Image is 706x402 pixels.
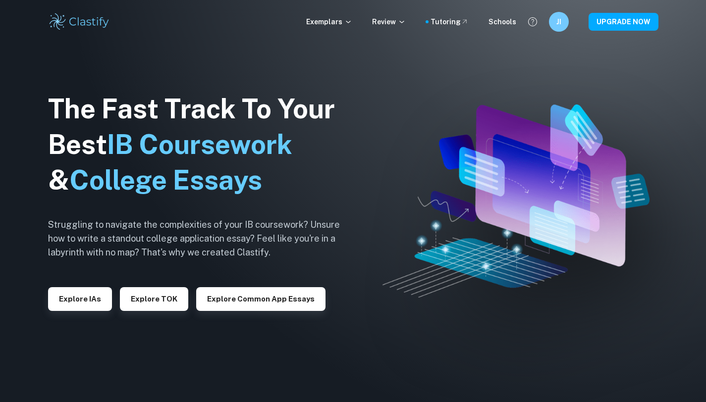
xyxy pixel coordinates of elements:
img: Clastify logo [48,12,111,32]
button: Explore IAs [48,287,112,311]
a: Tutoring [431,16,469,27]
button: UPGRADE NOW [589,13,658,31]
a: Schools [489,16,516,27]
a: Explore TOK [120,294,188,303]
span: College Essays [69,164,262,196]
h6: JI [553,16,564,27]
a: Explore IAs [48,294,112,303]
button: Help and Feedback [524,13,541,30]
p: Review [372,16,406,27]
button: JI [549,12,569,32]
span: IB Coursework [107,129,292,160]
p: Exemplars [306,16,352,27]
h1: The Fast Track To Your Best & [48,91,355,198]
a: Explore Common App essays [196,294,326,303]
img: Clastify hero [382,104,650,298]
button: Explore TOK [120,287,188,311]
h6: Struggling to navigate the complexities of your IB coursework? Unsure how to write a standout col... [48,218,355,259]
button: Explore Common App essays [196,287,326,311]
